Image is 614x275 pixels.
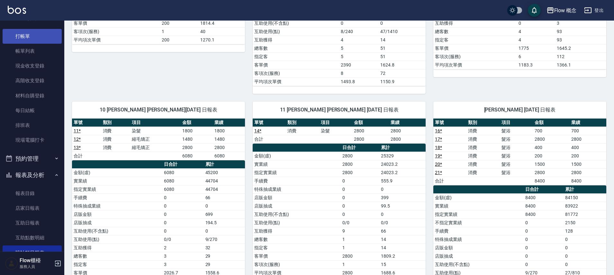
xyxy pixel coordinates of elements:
td: 0 [524,227,564,235]
th: 單號 [433,119,466,127]
td: 6 [517,52,555,61]
td: 9/270 [204,235,245,244]
td: 0 [341,210,380,218]
td: 0 [162,193,203,202]
a: 互助日報表 [3,216,62,230]
td: 互助使用(不含點) [433,260,524,269]
td: 染髮 [319,127,352,135]
td: 5 [339,44,379,52]
td: 0 [379,19,426,27]
td: 縮毛矯正 [130,135,181,143]
th: 金額 [533,119,570,127]
td: 2800 [570,168,606,177]
td: 消費 [466,127,500,135]
td: 8400 [524,193,564,202]
td: 200 [570,152,606,160]
a: 店家日報表 [3,201,62,216]
td: 互助獲得 [253,227,341,235]
td: 0 [341,177,380,185]
td: 6080 [162,168,203,177]
td: 平均項次單價 [72,36,160,44]
td: 金額(虛) [72,168,162,177]
td: 0 [524,260,564,269]
td: 1480 [181,135,213,143]
td: 0 [341,185,380,193]
td: 互助使用(點) [72,235,162,244]
td: 8 [339,69,379,77]
a: 材料自購登錄 [3,88,62,103]
td: 互助獲得 [433,19,517,27]
th: 日合計 [162,160,203,169]
td: 81772 [564,210,606,218]
td: 72 [379,69,426,77]
td: 200 [160,36,199,44]
td: 0 [564,252,606,260]
td: 1270.1 [199,36,245,44]
td: 0 [162,218,203,227]
td: 平均項次單價 [253,77,339,86]
td: 金額(虛) [433,193,524,202]
td: 2800 [389,135,426,143]
td: 1 [341,244,380,252]
td: 1800 [181,127,213,135]
td: 1 [160,27,199,36]
table: a dense table [433,119,606,185]
td: 2800 [352,135,389,143]
td: 5 [339,52,379,61]
td: 200 [533,152,570,160]
td: 1150.9 [379,77,426,86]
a: 報表目錄 [3,186,62,201]
th: 累計 [379,144,426,152]
td: 1493.8 [339,77,379,86]
td: 消費 [466,168,500,177]
td: 6080 [162,185,203,193]
th: 金額 [181,119,213,127]
th: 項目 [500,119,533,127]
td: 399 [379,193,426,202]
td: 15 [379,260,426,269]
td: 0 [339,19,379,27]
td: 44704 [204,185,245,193]
td: 實業績 [72,177,162,185]
td: 店販抽成 [253,202,341,210]
a: 帳單列表 [3,44,62,58]
td: 消費 [466,160,500,168]
td: 合計 [72,152,101,160]
table: a dense table [72,119,245,160]
td: 1480 [213,135,245,143]
th: 項目 [130,119,181,127]
td: 8400 [524,202,564,210]
td: 手續費 [433,227,524,235]
td: 指定實業績 [253,168,341,177]
td: 互助使用(不含點) [253,210,341,218]
td: 1 [341,260,380,269]
td: 髮浴 [500,160,533,168]
td: 指定客 [433,36,517,44]
td: 1775 [517,44,555,52]
td: 特殊抽成業績 [72,202,162,210]
td: 總客數 [72,252,162,260]
p: 服務人員 [20,264,52,270]
td: 互助獲得 [72,244,162,252]
td: 店販金額 [433,244,524,252]
td: 指定客 [253,244,341,252]
td: 合計 [253,135,286,143]
td: 200 [160,19,199,27]
td: 66 [204,193,245,202]
th: 類別 [286,119,319,127]
td: 客單價 [253,252,341,260]
td: 1366.1 [555,61,606,69]
td: 3 [555,19,606,27]
td: 消費 [466,135,500,143]
td: 24023.2 [379,160,426,168]
td: 店販金額 [253,193,341,202]
td: 0 [341,193,380,202]
td: 金額(虛) [253,152,341,160]
th: 金額 [352,119,389,127]
td: 0 [524,235,564,244]
td: 0/0 [162,235,203,244]
td: 髮浴 [500,152,533,160]
th: 累計 [564,185,606,194]
span: 11 [PERSON_NAME] [PERSON_NAME] [DATE] 日報表 [260,107,418,113]
td: 消費 [101,135,131,143]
